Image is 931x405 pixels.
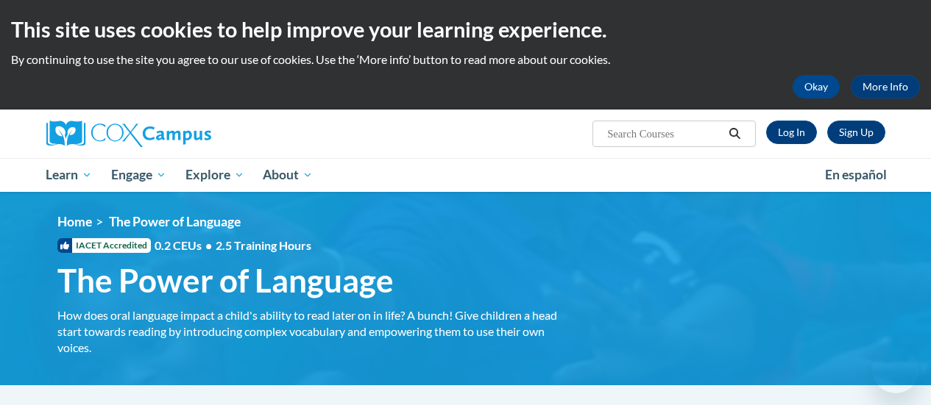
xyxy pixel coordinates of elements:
a: More Info [851,75,920,98]
span: En español [825,167,887,182]
span: Engage [111,166,166,184]
span: IACET Accredited [57,238,151,253]
a: Learn [37,158,102,192]
a: Cox Campus [46,121,311,147]
p: By continuing to use the site you agree to our use of cookies. Use the ‘More info’ button to read... [11,51,920,68]
span: 2.5 Training Hours [216,238,311,252]
span: About [263,166,313,184]
span: The Power of Language [109,214,241,229]
img: Cox Campus [46,121,211,147]
div: How does oral language impact a child's ability to read later on in life? A bunch! Give children ... [57,307,565,356]
iframe: Button to launch messaging window [872,346,919,393]
span: The Power of Language [57,261,394,300]
a: En español [815,160,896,190]
span: Explore [185,166,244,184]
a: Log In [766,121,817,144]
h2: This site uses cookies to help improve your learning experience. [11,15,920,44]
div: Main menu [35,158,896,192]
span: 0.2 CEUs [155,237,311,254]
a: Engage [102,158,176,192]
button: Okay [793,75,840,98]
span: Learn [46,166,92,184]
a: About [253,158,322,192]
a: Home [57,214,92,229]
input: Search Courses [606,125,723,143]
a: Explore [176,158,254,192]
button: Search [723,125,746,143]
span: • [205,238,212,252]
a: Register [827,121,885,144]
